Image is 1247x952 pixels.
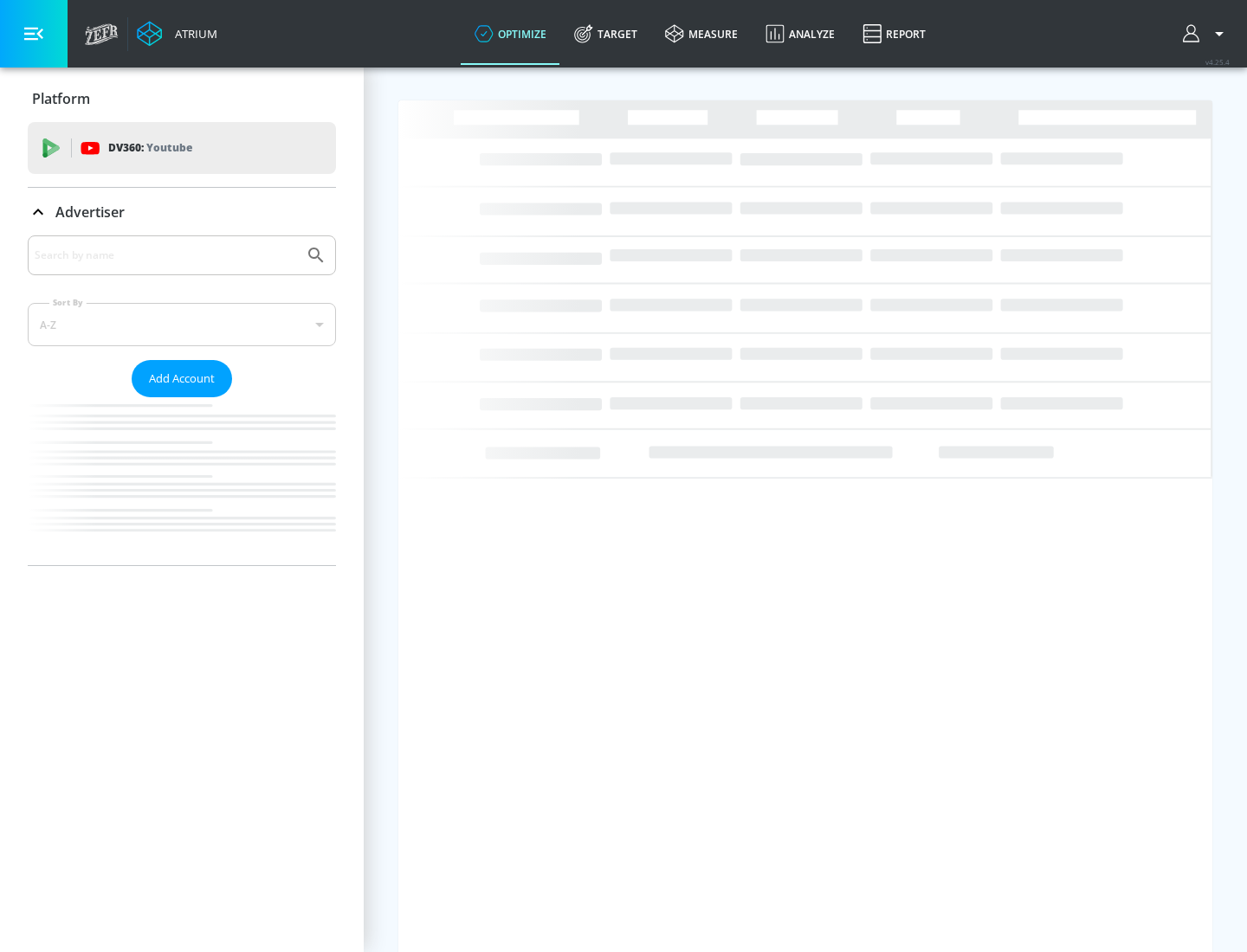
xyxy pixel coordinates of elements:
div: DV360: Youtube [28,122,336,174]
p: Platform [32,89,90,108]
a: Target [560,3,651,65]
p: DV360: [108,138,192,158]
p: Youtube [146,138,192,157]
span: v 4.25.4 [1205,57,1230,67]
a: Report [849,3,940,65]
div: Advertiser [28,235,336,565]
div: Platform [28,74,336,123]
input: Search by name [35,244,297,267]
span: Add Account [149,369,215,389]
a: optimize [461,3,560,65]
label: Sort By [49,297,87,308]
nav: list of Advertiser [28,397,336,565]
a: Atrium [137,21,217,47]
button: Add Account [132,360,232,397]
div: Atrium [168,26,217,42]
div: A-Z [28,303,336,346]
a: measure [651,3,752,65]
div: Advertiser [28,188,336,236]
a: Analyze [752,3,849,65]
p: Advertiser [55,203,125,222]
